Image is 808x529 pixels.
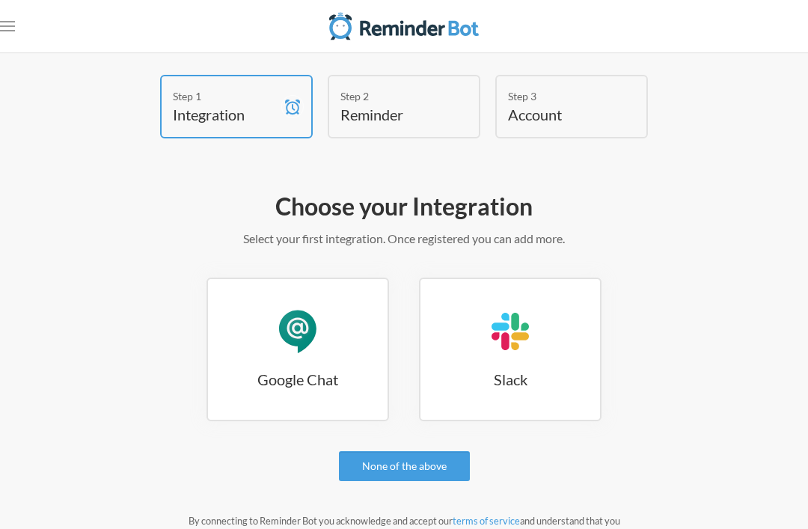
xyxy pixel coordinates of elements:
[340,88,445,104] div: Step 2
[208,369,388,390] h3: Google Chat
[45,191,763,222] h2: Choose your Integration
[508,104,613,125] h4: Account
[45,230,763,248] p: Select your first integration. Once registered you can add more.
[329,11,479,41] img: Reminder Bot
[340,104,445,125] h4: Reminder
[173,88,278,104] div: Step 1
[453,515,520,527] a: terms of service
[508,88,613,104] div: Step 3
[339,451,470,481] a: None of the above
[420,369,600,390] h3: Slack
[173,104,278,125] h4: Integration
